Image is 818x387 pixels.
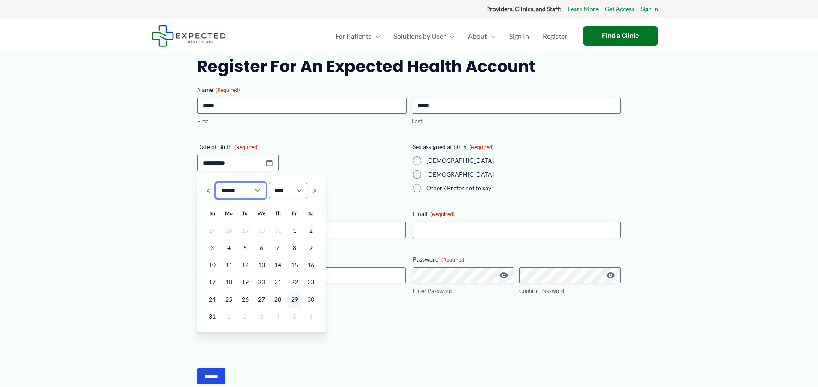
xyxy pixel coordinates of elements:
[605,270,616,280] button: Show Password
[446,21,454,51] span: Menu Toggle
[204,291,220,308] a: 24
[258,210,265,216] span: Wednesday
[234,144,259,150] span: (Required)
[413,287,514,295] label: Enter Password
[310,183,319,198] a: Next
[237,291,253,308] a: 26
[242,210,248,216] span: Tuesday
[237,240,253,256] a: 5
[335,21,371,51] span: For Patients
[303,291,319,308] a: 30
[197,56,621,77] h2: Register for an Expected Health Account
[204,222,220,239] span: 27
[536,21,574,51] a: Register
[254,308,269,325] span: 3
[487,21,496,51] span: Menu Toggle
[469,144,494,150] span: (Required)
[308,210,313,216] span: Saturday
[204,183,213,198] a: Prev
[204,257,220,273] a: 10
[430,211,455,217] span: (Required)
[468,21,487,51] span: About
[237,222,253,239] span: 29
[499,270,509,280] button: Show Password
[519,287,621,295] label: Confirm Password
[568,3,599,15] a: Learn More
[426,184,621,192] label: Other / Prefer not to say
[543,21,567,51] span: Register
[270,291,286,308] a: 28
[270,274,286,290] a: 21
[287,291,302,308] a: 29
[221,308,237,325] span: 1
[152,25,226,47] img: Expected Healthcare Logo - side, dark font, small
[225,210,233,216] span: Monday
[270,240,286,256] a: 7
[303,257,319,273] a: 16
[237,308,253,325] span: 2
[270,257,286,273] a: 14
[210,210,215,216] span: Sunday
[394,21,446,51] span: Solutions by User
[287,308,302,325] span: 5
[509,21,529,51] span: Sign In
[605,3,634,15] a: Get Access
[197,312,621,321] label: CAPTCHA
[303,308,319,325] span: 6
[216,87,240,93] span: (Required)
[412,117,621,125] label: Last
[269,183,307,198] select: Select year
[197,117,406,125] label: First
[583,26,658,46] a: Find a Clinic
[413,143,494,151] legend: Sex assigned at birth
[426,170,621,179] label: [DEMOGRAPHIC_DATA]
[216,183,265,198] select: Select month
[221,274,237,290] a: 18
[204,308,220,325] a: 31
[254,222,269,239] span: 30
[413,210,621,218] label: Email
[287,257,302,273] a: 15
[287,222,302,239] a: 1
[303,240,319,256] a: 9
[204,274,220,290] a: 17
[254,240,269,256] a: 6
[641,3,658,15] a: Sign In
[461,21,502,51] a: AboutMenu Toggle
[303,222,319,239] a: 2
[287,240,302,256] a: 8
[426,156,621,165] label: [DEMOGRAPHIC_DATA]
[237,257,253,273] a: 12
[287,274,302,290] a: 22
[486,5,561,12] strong: Providers, Clinics, and Staff:
[275,210,281,216] span: Thursday
[371,21,380,51] span: Menu Toggle
[221,291,237,308] a: 25
[197,324,328,358] iframe: reCAPTCHA
[254,291,269,308] a: 27
[270,308,286,325] span: 4
[328,21,387,51] a: For PatientsMenu Toggle
[292,210,297,216] span: Friday
[328,21,574,51] nav: Primary Site Navigation
[303,274,319,290] a: 23
[237,274,253,290] a: 19
[204,240,220,256] a: 3
[221,222,237,239] span: 28
[254,257,269,273] a: 13
[221,257,237,273] a: 11
[441,256,466,263] span: (Required)
[502,21,536,51] a: Sign In
[270,222,286,239] span: 31
[254,274,269,290] a: 20
[197,143,405,151] label: Date of Birth
[197,85,240,94] legend: Name
[387,21,461,51] a: Solutions by UserMenu Toggle
[413,255,466,264] legend: Password
[221,240,237,256] a: 4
